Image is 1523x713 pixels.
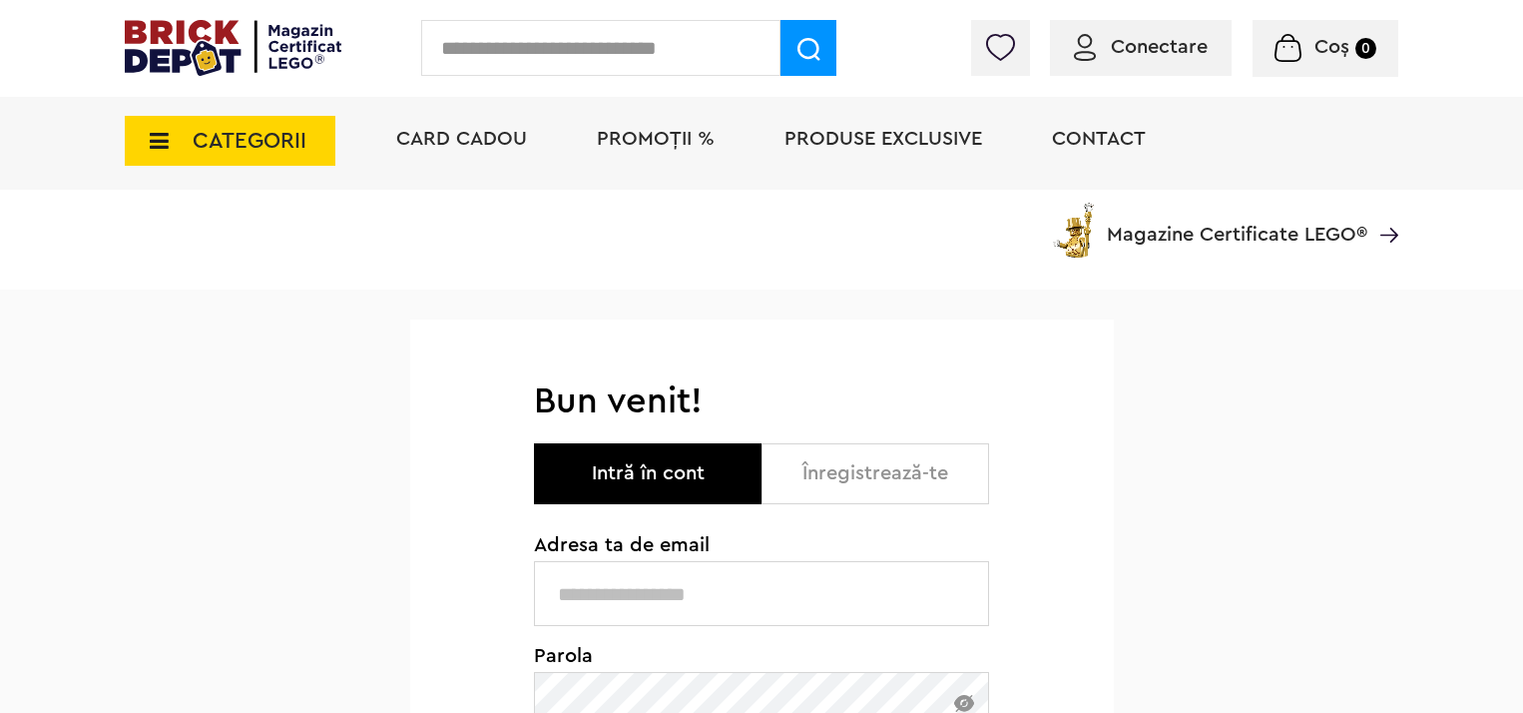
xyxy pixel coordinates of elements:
[1367,199,1398,219] a: Magazine Certificate LEGO®
[534,443,761,504] button: Intră în cont
[193,130,306,152] span: CATEGORII
[396,129,527,149] a: Card Cadou
[1314,37,1349,57] span: Coș
[534,379,989,423] h1: Bun venit!
[597,129,715,149] a: PROMOȚII %
[534,646,989,666] span: Parola
[784,129,982,149] a: Produse exclusive
[1052,129,1146,149] a: Contact
[534,535,989,555] span: Adresa ta de email
[1074,37,1208,57] a: Conectare
[1111,37,1208,57] span: Conectare
[1107,199,1367,245] span: Magazine Certificate LEGO®
[1355,38,1376,59] small: 0
[761,443,989,504] button: Înregistrează-te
